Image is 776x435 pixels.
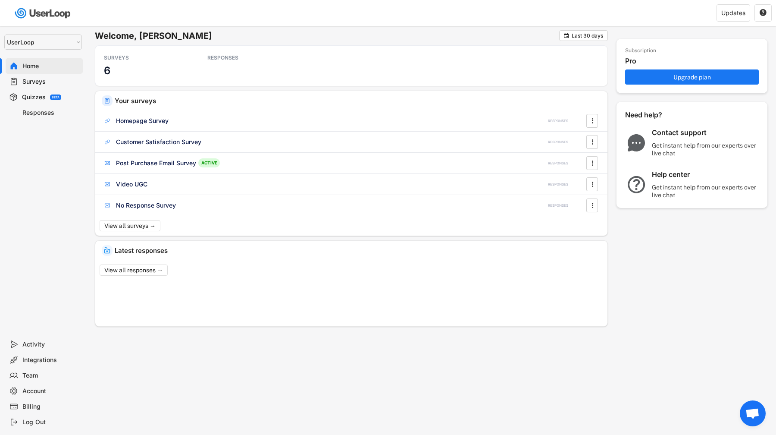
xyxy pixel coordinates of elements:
text:  [591,116,593,125]
div: RESPONSES [548,119,568,123]
button:  [588,178,597,191]
text:  [591,201,593,210]
button:  [563,32,569,39]
button:  [588,114,597,127]
text:  [564,32,569,39]
div: Activity [22,340,79,349]
img: IncomingMajor.svg [104,247,110,254]
div: Updates [721,10,745,16]
div: RESPONSES [548,203,568,208]
div: ACTIVE [198,158,220,167]
div: Customer Satisfaction Survey [116,138,201,146]
div: Contact support [652,128,760,137]
div: Integrations [22,356,79,364]
button:  [588,199,597,212]
button: View all responses → [100,265,168,276]
div: Surveys [22,78,79,86]
text:  [591,180,593,189]
div: Post Purchase Email Survey [116,159,196,167]
div: Responses [22,109,79,117]
div: Last 30 days [572,33,603,38]
img: userloop-logo-01.svg [13,4,74,22]
div: Help center [652,170,760,179]
div: Your surveys [115,98,601,104]
div: Latest responses [115,247,601,254]
h3: 6 [104,64,110,77]
div: Open chat [740,400,766,426]
div: RESPONSES [548,182,568,187]
div: SURVEYS [104,54,181,61]
button:  [588,136,597,148]
button: View all surveys → [100,220,160,231]
div: Subscription [625,47,656,54]
div: Video UGC [116,180,147,189]
button:  [759,9,767,17]
div: Billing [22,403,79,411]
div: Need help? [625,110,685,120]
div: Pro [625,57,763,66]
div: Homepage Survey [116,117,169,125]
div: Get instant help from our experts over live chat [652,183,760,199]
button: Upgrade plan [625,69,759,85]
button:  [588,157,597,170]
div: Team [22,372,79,380]
div: RESPONSES [207,54,285,61]
div: RESPONSES [548,140,568,145]
div: RESPONSES [548,161,568,166]
h6: Welcome, [PERSON_NAME] [95,30,559,41]
text:  [591,158,593,167]
div: No Response Survey [116,201,176,210]
img: QuestionMarkInverseMajor.svg [625,176,648,193]
div: Log Out [22,418,79,426]
text:  [760,9,767,16]
div: Account [22,387,79,395]
div: Get instant help from our experts over live chat [652,142,760,157]
div: BETA [52,96,59,99]
div: Home [22,62,79,70]
text:  [591,137,593,146]
div: Quizzes [22,93,46,101]
img: ChatMajor.svg [625,134,648,151]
